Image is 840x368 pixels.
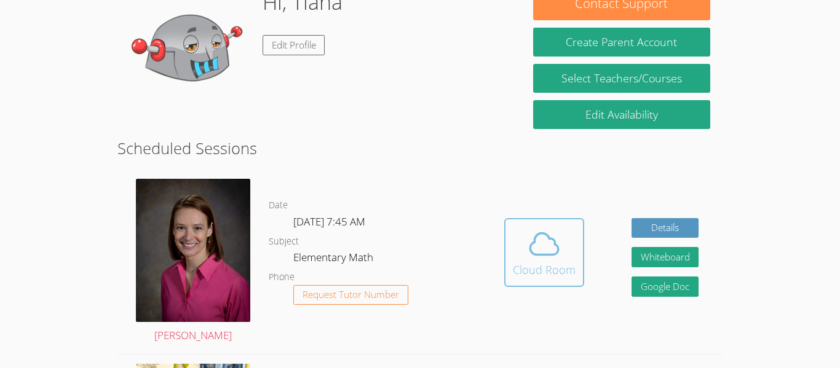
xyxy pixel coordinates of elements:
button: Cloud Room [504,218,584,287]
img: Miller_Becky_headshot%20(3).jpg [136,179,250,321]
span: Request Tutor Number [303,290,399,299]
a: Google Doc [632,276,699,297]
a: Edit Profile [263,35,325,55]
a: Details [632,218,699,238]
button: Create Parent Account [533,28,710,57]
a: Select Teachers/Courses [533,64,710,93]
a: Edit Availability [533,100,710,129]
div: Cloud Room [513,261,576,278]
dd: Elementary Math [293,249,376,270]
button: Whiteboard [632,247,699,267]
a: [PERSON_NAME] [136,179,250,345]
dt: Phone [269,270,295,285]
span: [DATE] 7:45 AM [293,214,365,229]
button: Request Tutor Number [293,285,408,305]
dt: Date [269,198,288,213]
h2: Scheduled Sessions [117,136,723,160]
dt: Subject [269,234,299,249]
